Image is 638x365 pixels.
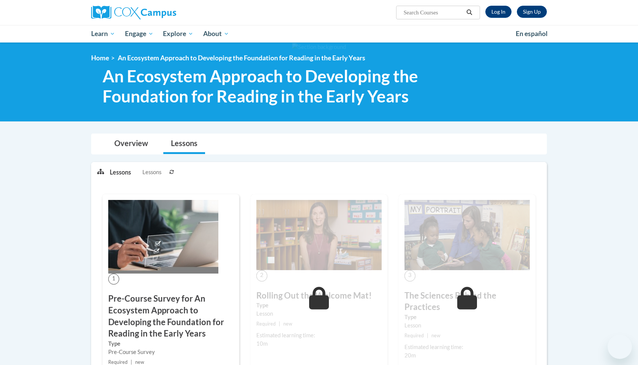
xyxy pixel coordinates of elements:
span: 2 [256,270,267,281]
span: | [131,359,132,365]
img: Cox Campus [91,6,176,19]
a: Register [517,6,547,18]
span: 1 [108,274,119,285]
span: An Ecosystem Approach to Developing the Foundation for Reading in the Early Years [118,54,365,62]
span: Lessons [142,168,161,176]
div: Lesson [404,321,530,330]
img: Course Image [404,200,530,271]
span: new [283,321,292,327]
label: Type [404,313,530,321]
div: Main menu [80,25,558,42]
label: Type [108,340,234,348]
a: Lessons [163,134,205,154]
span: 20m [404,352,416,359]
span: | [279,321,280,327]
a: Overview [107,134,156,154]
h3: Rolling Out the Welcome Mat! [256,290,382,302]
div: Pre-Course Survey [108,348,234,356]
span: En español [516,30,548,38]
h3: The Sciences Behind the Practices [404,290,530,313]
img: Course Image [108,200,218,274]
span: Engage [125,29,153,38]
img: Section background [292,43,346,51]
span: Explore [163,29,193,38]
button: Search [464,8,475,17]
span: An Ecosystem Approach to Developing the Foundation for Reading in the Early Years [103,66,442,106]
a: En español [511,26,553,42]
a: Learn [86,25,120,42]
span: Required [404,333,424,338]
div: Estimated learning time: [404,343,530,351]
a: Engage [120,25,158,42]
span: new [135,359,144,365]
a: About [198,25,234,42]
label: Type [256,301,382,310]
a: Log In [485,6,512,18]
span: 10m [256,340,268,347]
iframe: Button to launch messaging window [608,335,632,359]
span: 3 [404,270,415,281]
span: new [431,333,441,338]
span: | [427,333,428,338]
img: Course Image [256,200,382,271]
a: Home [91,54,109,62]
span: Required [256,321,276,327]
div: Lesson [256,310,382,318]
div: Estimated learning time: [256,331,382,340]
span: Learn [91,29,115,38]
input: Search Courses [403,8,464,17]
span: About [203,29,229,38]
a: Cox Campus [91,6,235,19]
a: Explore [158,25,198,42]
h3: Pre-Course Survey for An Ecosystem Approach to Developing the Foundation for Reading in the Early... [108,293,234,340]
span: Required [108,359,128,365]
p: Lessons [110,168,131,176]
